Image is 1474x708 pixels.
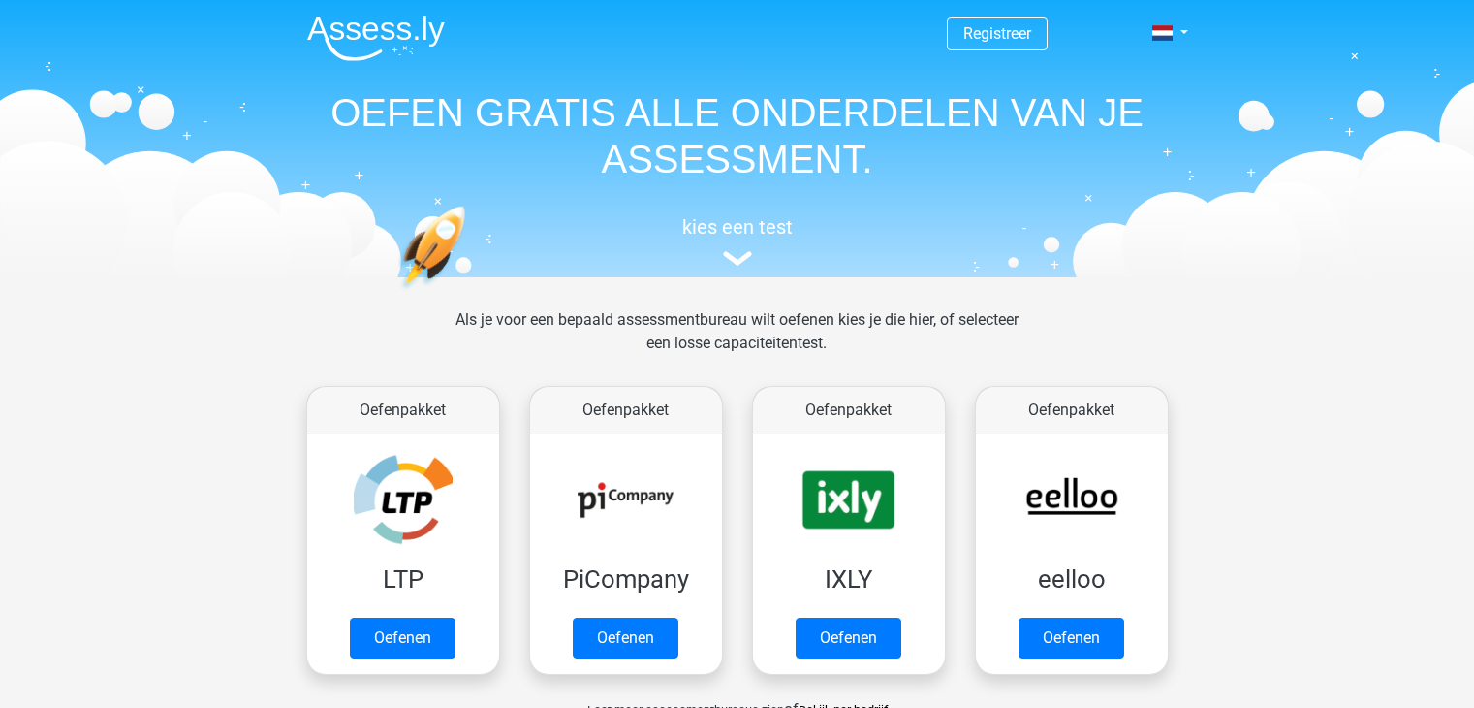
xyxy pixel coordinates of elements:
a: Oefenen [1019,618,1124,659]
img: oefenen [398,206,541,381]
div: Als je voor een bepaald assessmentbureau wilt oefenen kies je die hier, of selecteer een losse ca... [440,308,1034,378]
a: Oefenen [796,618,901,659]
a: kies een test [292,215,1183,267]
img: assessment [723,251,752,266]
a: Oefenen [573,618,678,659]
a: Oefenen [350,618,455,659]
a: Registreer [963,24,1031,43]
img: Assessly [307,16,445,61]
h5: kies een test [292,215,1183,239]
h1: OEFEN GRATIS ALLE ONDERDELEN VAN JE ASSESSMENT. [292,89,1183,182]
